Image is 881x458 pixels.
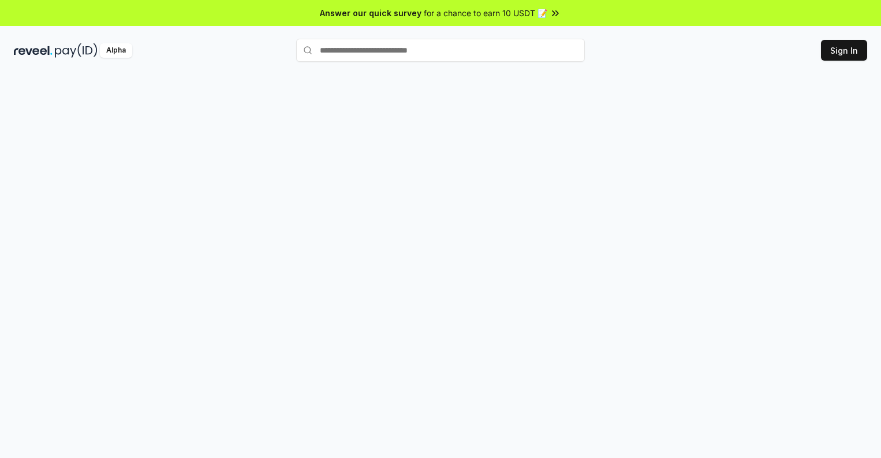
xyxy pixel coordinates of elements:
[14,43,53,58] img: reveel_dark
[320,7,421,19] span: Answer our quick survey
[821,40,867,61] button: Sign In
[100,43,132,58] div: Alpha
[55,43,98,58] img: pay_id
[424,7,547,19] span: for a chance to earn 10 USDT 📝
